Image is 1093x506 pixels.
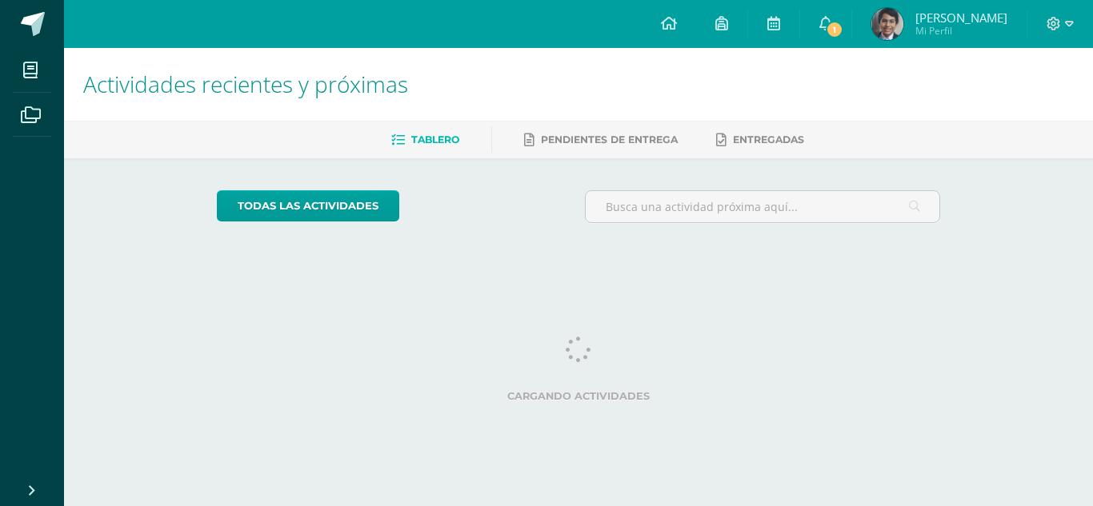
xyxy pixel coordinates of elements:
[524,127,678,153] a: Pendientes de entrega
[871,8,903,40] img: cb0c5febe7c9ab540de0185df7840633.png
[411,133,459,145] span: Tablero
[217,190,399,221] a: todas las Actividades
[716,127,804,153] a: Entregadas
[915,24,1007,38] span: Mi Perfil
[83,69,408,99] span: Actividades recientes y próximas
[915,10,1007,26] span: [PERSON_NAME]
[391,127,459,153] a: Tablero
[733,133,804,145] span: Entregadas
[826,21,843,38] span: 1
[217,390,941,402] label: Cargando actividades
[541,133,678,145] span: Pendientes de entrega
[586,191,940,222] input: Busca una actividad próxima aquí...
